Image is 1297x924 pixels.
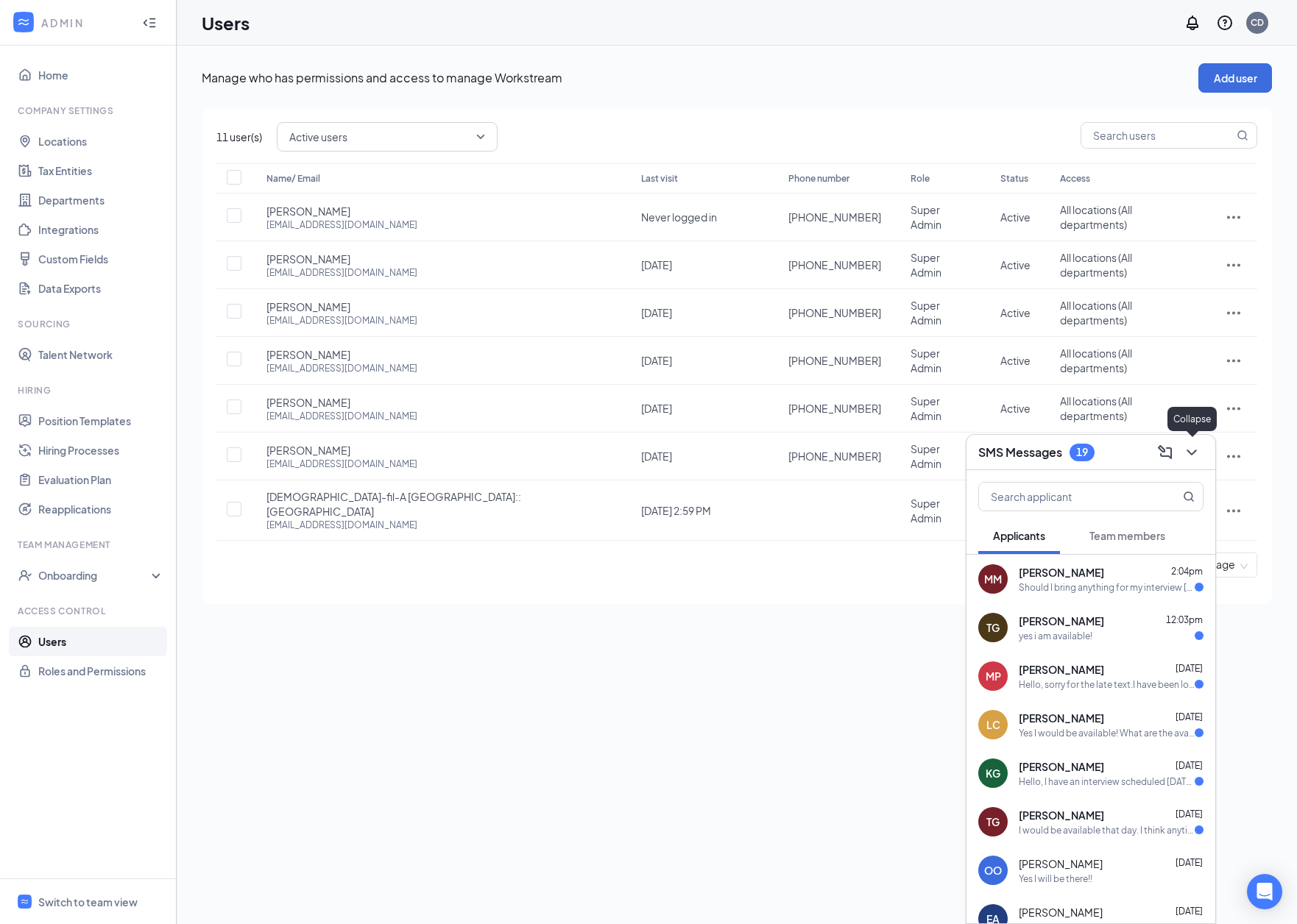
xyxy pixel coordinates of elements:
[1251,16,1264,29] div: CD
[38,436,164,465] a: Hiring Processes
[38,244,164,274] a: Custom Fields
[1019,678,1195,691] div: Hello, sorry for the late text.I have been looking over my schedule and do not think I have time ...
[18,104,161,117] div: Company Settings
[38,60,164,90] a: Home
[1216,14,1234,32] svg: QuestionInfo
[1225,304,1243,321] svg: ActionsIcon
[1225,399,1243,417] svg: ActionsIcon
[1180,441,1204,464] button: ChevronDown
[18,384,161,397] div: Hiring
[266,299,350,314] span: [PERSON_NAME]
[266,458,417,470] div: [EMAIL_ADDRESS][DOMAIN_NAME]
[38,465,164,494] a: Evaluation Plan
[641,402,672,415] span: [DATE]
[1019,711,1104,725] span: [PERSON_NAME]
[266,489,612,519] span: [DEMOGRAPHIC_DATA]-fil-A [GEOGRAPHIC_DATA]::[GEOGRAPHIC_DATA]
[202,10,250,35] h1: Users
[1060,346,1132,374] span: All locations (All departments)
[1225,447,1243,465] svg: ActionsIcon
[266,266,417,279] div: [EMAIL_ADDRESS][DOMAIN_NAME]
[38,568,152,583] div: Onboarding
[1190,553,1248,577] span: 10 / page
[641,504,711,517] span: [DATE] 2:59 PM
[984,863,1002,878] div: OO
[1176,663,1203,674] span: [DATE]
[202,70,1198,86] p: Manage who has permissions and access to manage Workstream
[641,306,672,319] span: [DATE]
[1060,203,1132,231] span: All locations (All departments)
[1176,906,1203,917] span: [DATE]
[18,318,161,330] div: Sourcing
[1000,354,1031,367] span: Active
[38,127,164,156] a: Locations
[911,299,941,327] span: Super Admin
[142,15,157,30] svg: Collapse
[986,766,1000,781] div: KG
[266,347,350,362] span: [PERSON_NAME]
[41,15,129,30] div: ADMIN
[1019,759,1104,774] span: [PERSON_NAME]
[38,215,164,244] a: Integrations
[38,156,164,185] a: Tax Entities
[1247,874,1282,909] div: Open Intercom Messenger
[1019,775,1195,788] div: Hello, I have an interview scheduled [DATE] for 2:30 pm. The only problem is I'm dealing with som...
[1198,63,1272,93] button: Add user
[984,572,1002,586] div: MM
[788,305,881,320] span: [PHONE_NUMBER]
[1019,808,1104,822] span: [PERSON_NAME]
[1019,873,1092,885] div: Yes I will be there!!
[1171,566,1203,577] span: 2:04pm
[1176,760,1203,771] span: [DATE]
[266,395,350,410] span: [PERSON_NAME]
[986,669,1001,683] div: MP
[1183,491,1195,502] svg: MagnifyingGlass
[216,129,262,145] span: 11 user(s)
[1060,394,1132,422] span: All locations (All departments)
[38,627,164,656] a: Users
[788,353,881,368] span: [PHONE_NUMBER]
[986,163,1045,193] th: Status
[38,494,164,524] a: Reapplications
[266,443,350,458] span: [PERSON_NAME]
[38,406,164,436] a: Position Templates
[266,410,417,422] div: [EMAIL_ADDRESS][DOMAIN_NAME]
[641,258,672,271] span: [DATE]
[1019,565,1104,580] span: [PERSON_NAME]
[18,539,161,551] div: Team Management
[1045,163,1210,193] th: Access
[911,203,941,231] span: Super Admin
[1019,856,1103,871] span: [PERSON_NAME]
[266,170,612,188] div: Name/ Email
[986,814,1000,829] div: TG
[1019,824,1195,836] div: I would be available that day. I think anytime would work for me.
[1019,581,1195,594] div: Should I bring anything for my interview [DATE]?
[266,204,350,218] span: [PERSON_NAME]
[641,170,759,188] div: Last visit
[1166,614,1203,625] span: 12:03pm
[20,897,29,906] svg: WorkstreamLogo
[911,497,941,525] span: Super Admin
[1182,553,1257,577] div: Page Size
[979,483,1153,511] input: Search applicant
[911,442,941,470] span: Super Admin
[1000,306,1031,319] span: Active
[911,251,941,279] span: Super Admin
[911,170,971,188] div: Role
[1019,727,1195,739] div: Yes I would be available! What are the available time slots?
[16,15,31,29] svg: WorkstreamLogo
[1060,299,1132,327] span: All locations (All departments)
[641,354,672,367] span: [DATE]
[1225,208,1243,226] svg: ActionsIcon
[1225,256,1243,274] svg: ActionsIcon
[1156,444,1174,461] svg: ComposeMessage
[641,449,672,463] span: [DATE]
[774,163,896,193] th: Phone number
[289,126,347,148] span: Active users
[1176,857,1203,868] span: [DATE]
[18,568,32,583] svg: UserCheck
[38,274,164,303] a: Data Exports
[1019,905,1103,920] span: [PERSON_NAME]
[266,362,417,374] div: [EMAIL_ADDRESS][DOMAIN_NAME]
[986,717,1000,732] div: LC
[266,252,350,266] span: [PERSON_NAME]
